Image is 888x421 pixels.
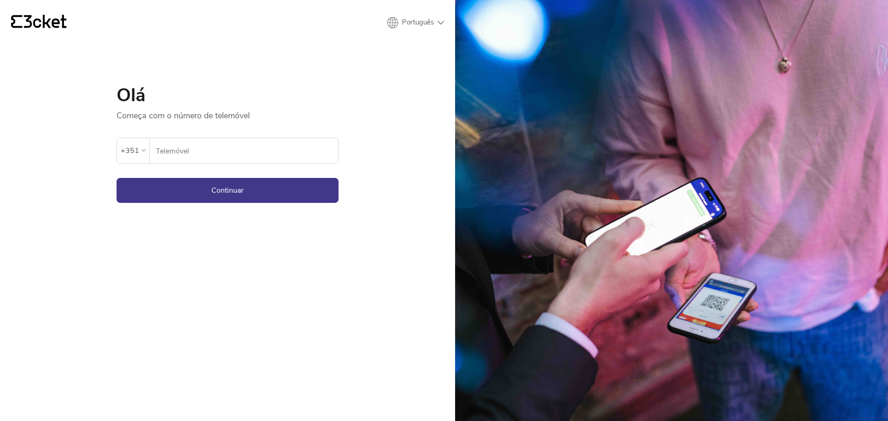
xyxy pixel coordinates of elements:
a: {' '} [11,15,67,31]
g: {' '} [11,15,22,28]
label: Telemóvel [150,138,338,164]
h1: Olá [117,86,339,104]
input: Telemóvel [155,138,338,164]
button: Continuar [117,178,339,203]
div: +351 [121,144,139,158]
p: Começa com o número de telemóvel [117,104,339,121]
